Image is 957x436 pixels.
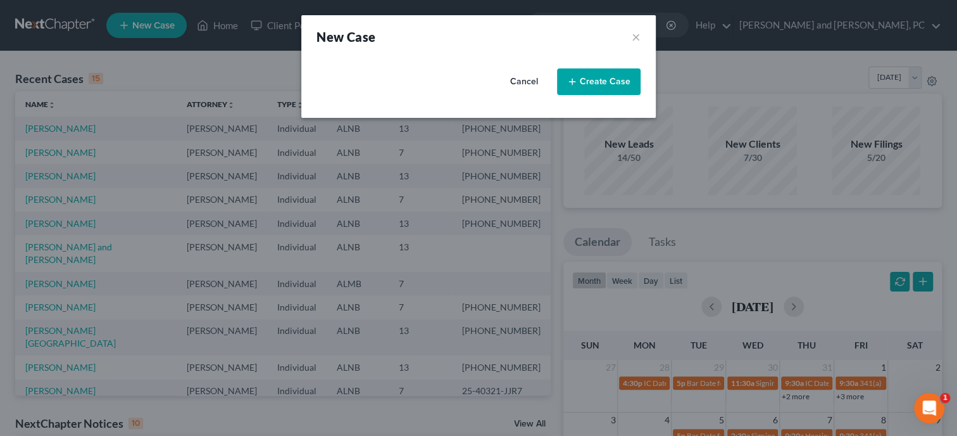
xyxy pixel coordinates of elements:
[316,29,375,44] strong: New Case
[557,68,641,95] button: Create Case
[914,393,944,423] iframe: Intercom live chat
[632,28,641,46] button: ×
[940,393,950,403] span: 1
[496,69,552,94] button: Cancel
